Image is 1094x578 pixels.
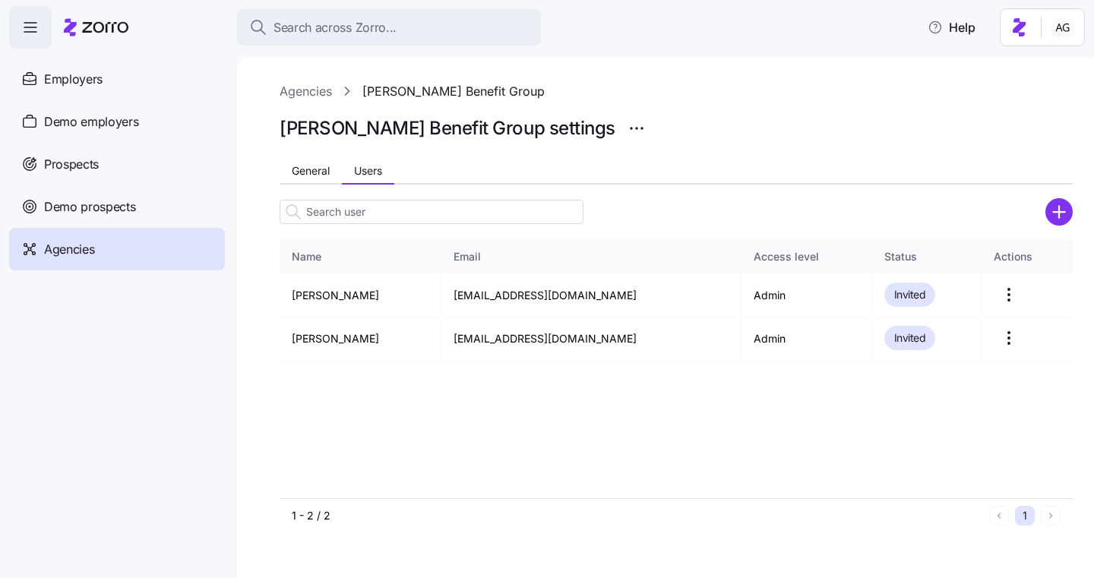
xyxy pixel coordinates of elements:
span: Search across Zorro... [273,18,397,37]
span: Help [928,18,975,36]
button: Next page [1041,506,1061,526]
span: Invited [894,329,926,347]
h1: [PERSON_NAME] Benefit Group settings [280,116,615,140]
span: Invited [894,286,926,304]
td: [PERSON_NAME] [280,273,441,317]
div: Actions [994,248,1061,265]
span: Users [354,166,382,176]
img: 5fc55c57e0610270ad857448bea2f2d5 [1051,15,1075,39]
td: Admin [741,317,871,360]
td: [EMAIL_ADDRESS][DOMAIN_NAME] [441,273,741,317]
button: Search across Zorro... [237,9,541,46]
a: Agencies [280,82,332,101]
span: Employers [44,70,103,89]
button: 1 [1015,506,1035,526]
a: [PERSON_NAME] Benefit Group [362,82,545,101]
span: Demo employers [44,112,139,131]
svg: add icon [1045,198,1073,226]
span: Prospects [44,155,99,174]
div: Name [292,248,428,265]
span: General [292,166,330,176]
a: Agencies [9,228,225,270]
button: Help [915,12,988,43]
a: Employers [9,58,225,100]
td: Admin [741,273,871,317]
td: [PERSON_NAME] [280,317,441,360]
input: Search user [280,200,583,224]
span: Demo prospects [44,197,136,216]
div: Access level [754,248,858,265]
span: Agencies [44,240,94,259]
div: Status [884,248,969,265]
div: 1 - 2 / 2 [292,508,983,523]
a: Prospects [9,143,225,185]
td: [EMAIL_ADDRESS][DOMAIN_NAME] [441,317,741,360]
a: Demo prospects [9,185,225,228]
div: Email [454,248,729,265]
button: Previous page [989,506,1009,526]
a: Demo employers [9,100,225,143]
